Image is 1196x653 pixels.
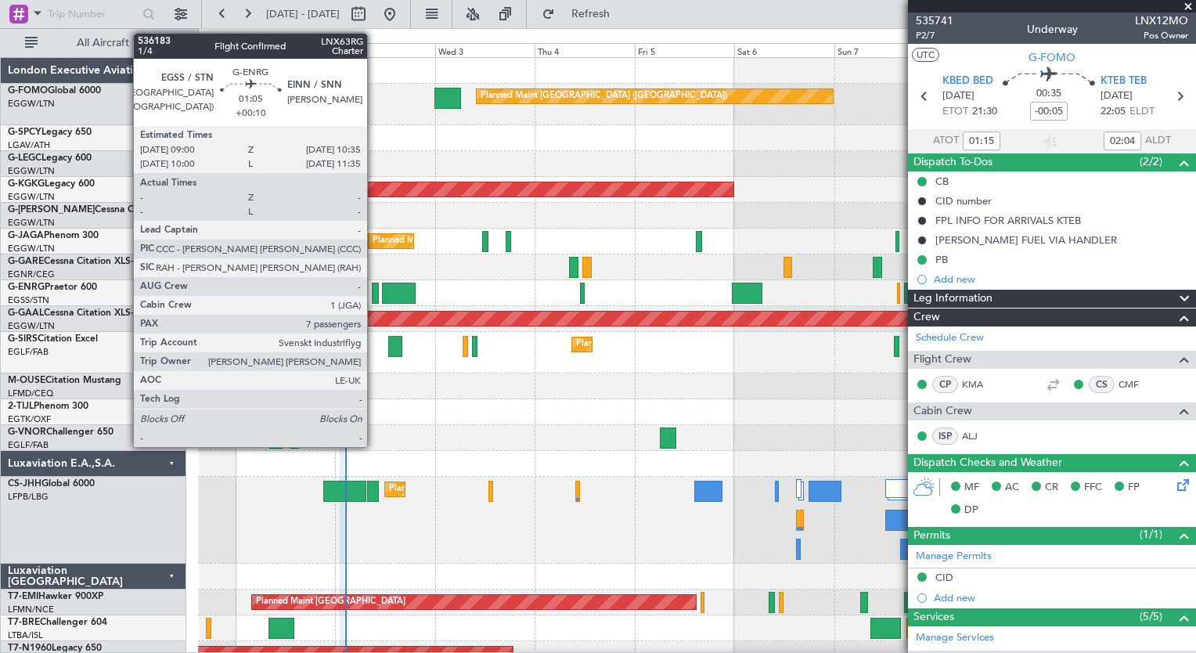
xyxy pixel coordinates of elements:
[734,43,834,57] div: Sat 6
[8,257,137,266] a: G-GARECessna Citation XLS+
[962,377,997,391] a: KMA
[1084,480,1102,496] span: FFC
[916,549,992,565] a: Manage Permits
[1104,132,1141,150] input: --:--
[1140,608,1162,625] span: (5/5)
[932,428,958,445] div: ISP
[913,153,992,171] span: Dispatch To-Dos
[1028,49,1075,66] span: G-FOMO
[932,376,958,393] div: CP
[935,253,948,266] div: PB
[1036,86,1061,102] span: 00:35
[8,402,88,411] a: 2-TIJLPhenom 300
[576,333,823,356] div: Planned Maint [GEOGRAPHIC_DATA] ([GEOGRAPHIC_DATA])
[8,346,49,358] a: EGLF/FAB
[8,308,44,318] span: G-GAAL
[912,48,939,62] button: UTC
[1135,29,1188,42] span: Pos Owner
[8,294,49,306] a: EGSS/STN
[8,128,41,137] span: G-SPCY
[1128,480,1140,496] span: FP
[173,126,394,150] div: Cleaning [GEOGRAPHIC_DATA] ([PERSON_NAME] Intl)
[913,308,940,326] span: Crew
[266,7,340,21] span: [DATE] - [DATE]
[558,9,624,20] span: Refresh
[942,104,968,120] span: ETOT
[913,290,992,308] span: Leg Information
[913,527,950,545] span: Permits
[916,13,953,29] span: 535741
[8,428,46,437] span: G-VNOR
[335,43,434,57] div: Tue 2
[8,388,53,399] a: LFMD/CEQ
[8,179,95,189] a: G-KGKGLegacy 600
[8,269,55,280] a: EGNR/CEG
[964,503,978,518] span: DP
[1140,153,1162,170] span: (2/2)
[8,283,97,292] a: G-ENRGPraetor 600
[8,283,45,292] span: G-ENRG
[962,429,997,443] a: ALJ
[8,217,55,229] a: EGGW/LTN
[8,618,40,627] span: T7-BRE
[8,630,43,641] a: LTBA/ISL
[972,104,997,120] span: 21:30
[942,88,974,104] span: [DATE]
[1005,480,1019,496] span: AC
[1145,133,1171,149] span: ALDT
[373,229,619,253] div: Planned Maint [GEOGRAPHIC_DATA] ([GEOGRAPHIC_DATA])
[8,257,44,266] span: G-GARE
[913,402,972,420] span: Cabin Crew
[1089,376,1115,393] div: CS
[8,428,113,437] a: G-VNORChallenger 650
[48,2,138,26] input: Trip Number
[916,630,994,646] a: Manage Services
[8,644,52,653] span: T7-N1960
[8,243,55,254] a: EGGW/LTN
[916,330,984,346] a: Schedule Crew
[934,272,1188,286] div: Add new
[8,179,45,189] span: G-KGKG
[236,43,335,57] div: Mon 1
[8,402,34,411] span: 2-TIJL
[8,479,41,489] span: CS-JHH
[8,205,182,215] a: G-[PERSON_NAME]Cessna Citation XLS
[934,591,1188,604] div: Add new
[8,334,38,344] span: G-SIRS
[8,439,49,451] a: EGLF/FAB
[8,153,92,163] a: G-LEGCLegacy 600
[964,480,979,496] span: MF
[8,334,98,344] a: G-SIRSCitation Excel
[913,351,971,369] span: Flight Crew
[1101,104,1126,120] span: 22:05
[1027,21,1078,38] div: Underway
[935,571,953,584] div: CID
[8,86,48,96] span: G-FOMO
[8,153,41,163] span: G-LEGC
[8,320,55,332] a: EGGW/LTN
[834,43,934,57] div: Sun 7
[935,194,992,207] div: CID number
[906,482,920,496] img: gray-close.svg
[935,214,1081,227] div: FPL INFO FOR ARRIVALS KTEB
[8,491,49,503] a: LFPB/LBG
[8,479,95,489] a: CS-JHHGlobal 6000
[8,376,45,385] span: M-OUSE
[8,86,101,96] a: G-FOMOGlobal 6000
[481,85,727,108] div: Planned Maint [GEOGRAPHIC_DATA] ([GEOGRAPHIC_DATA])
[535,43,634,57] div: Thu 4
[942,74,993,89] span: KBED BED
[1101,88,1133,104] span: [DATE]
[1129,104,1155,120] span: ELDT
[17,31,170,56] button: All Aircraft
[635,43,734,57] div: Fri 5
[916,29,953,42] span: P2/7
[8,128,92,137] a: G-SPCYLegacy 650
[8,165,55,177] a: EGGW/LTN
[389,478,636,501] div: Planned Maint [GEOGRAPHIC_DATA] ([GEOGRAPHIC_DATA])
[8,592,103,601] a: T7-EMIHawker 900XP
[935,175,949,188] div: CB
[8,604,54,615] a: LFMN/NCE
[933,133,959,149] span: ATOT
[1045,480,1058,496] span: CR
